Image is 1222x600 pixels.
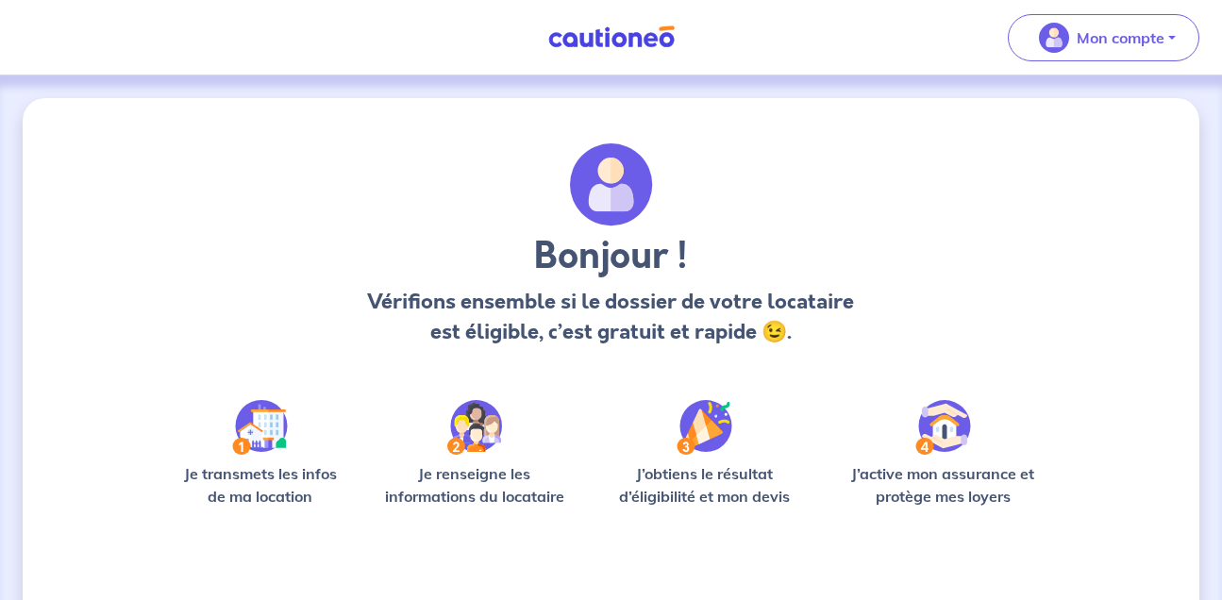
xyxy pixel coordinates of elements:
[447,400,502,455] img: /static/c0a346edaed446bb123850d2d04ad552/Step-2.svg
[1008,14,1199,61] button: illu_account_valid_menu.svgMon compte
[570,143,653,226] img: archivate
[362,287,860,347] p: Vérifions ensemble si le dossier de votre locataire est éligible, c’est gratuit et rapide 😉.
[837,462,1048,508] p: J’active mon assurance et protège mes loyers
[541,25,682,49] img: Cautioneo
[377,462,572,508] p: Je renseigne les informations du locataire
[174,462,347,508] p: Je transmets les infos de ma location
[915,400,971,455] img: /static/bfff1cf634d835d9112899e6a3df1a5d/Step-4.svg
[602,462,807,508] p: J’obtiens le résultat d’éligibilité et mon devis
[677,400,732,455] img: /static/f3e743aab9439237c3e2196e4328bba9/Step-3.svg
[1039,23,1069,53] img: illu_account_valid_menu.svg
[232,400,288,455] img: /static/90a569abe86eec82015bcaae536bd8e6/Step-1.svg
[1077,26,1164,49] p: Mon compte
[362,234,860,279] h3: Bonjour !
